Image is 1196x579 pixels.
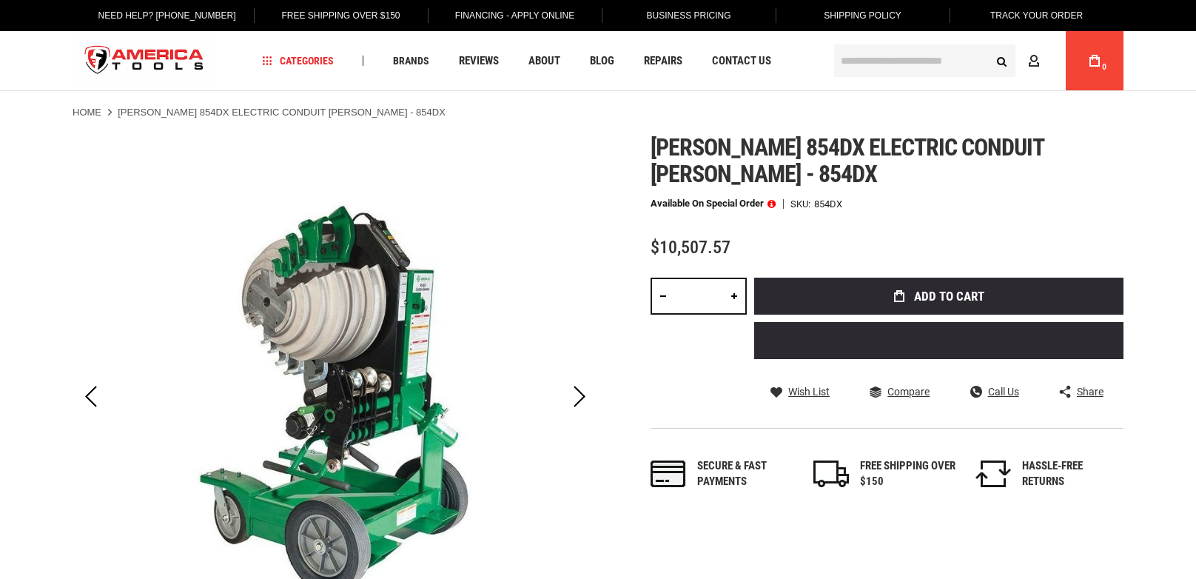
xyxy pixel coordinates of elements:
span: [PERSON_NAME] 854dx electric conduit [PERSON_NAME] - 854dx [651,133,1044,188]
img: shipping [813,461,849,487]
span: Repairs [644,56,682,67]
button: Add to Cart [754,278,1123,315]
a: Blog [583,51,621,71]
a: 0 [1081,31,1109,90]
a: About [522,51,567,71]
a: Call Us [970,385,1019,398]
img: payments [651,461,686,487]
span: Reviews [459,56,499,67]
strong: SKU [790,199,814,209]
span: Add to Cart [914,290,984,303]
a: store logo [73,33,216,89]
span: Wish List [788,386,830,397]
span: 0 [1102,63,1106,71]
a: Reviews [452,51,505,71]
span: Compare [887,386,930,397]
a: Wish List [770,385,830,398]
img: America Tools [73,33,216,89]
span: Categories [263,56,334,66]
a: Brands [386,51,436,71]
span: Contact Us [712,56,771,67]
span: About [528,56,560,67]
a: Home [73,106,101,119]
span: $10,507.57 [651,237,730,258]
div: FREE SHIPPING OVER $150 [860,458,956,490]
span: Share [1077,386,1103,397]
div: Secure & fast payments [697,458,793,490]
button: Search [987,47,1015,75]
div: 854DX [814,199,842,209]
a: Contact Us [705,51,778,71]
a: Compare [870,385,930,398]
p: Available on Special Order [651,198,776,209]
a: Categories [256,51,340,71]
span: Call Us [988,386,1019,397]
span: Shipping Policy [824,10,901,21]
span: Brands [393,56,429,66]
strong: [PERSON_NAME] 854DX ELECTRIC CONDUIT [PERSON_NAME] - 854DX [118,107,446,118]
div: HASSLE-FREE RETURNS [1022,458,1118,490]
a: Repairs [637,51,689,71]
img: returns [975,461,1011,487]
span: Blog [590,56,614,67]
